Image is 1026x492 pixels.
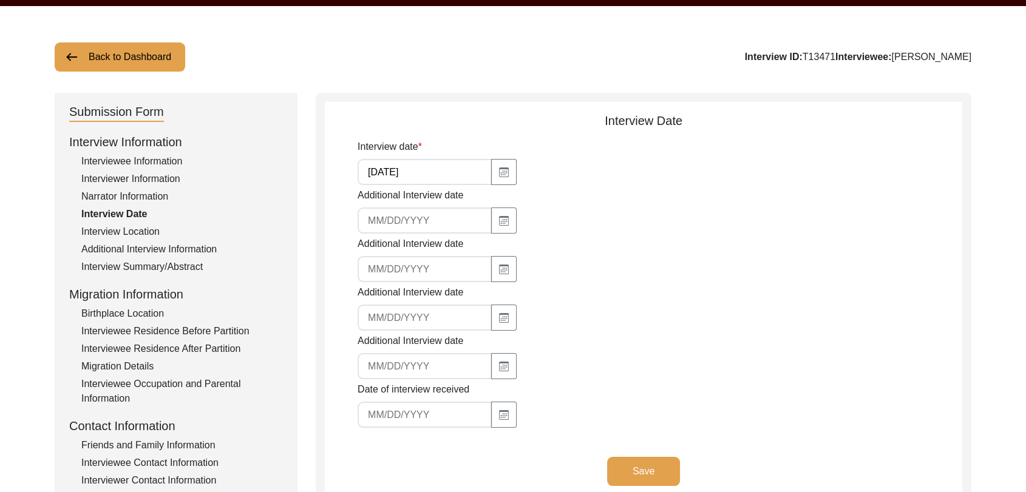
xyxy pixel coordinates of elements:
label: Additional Interview date [358,285,463,300]
div: Interviewee Residence After Partition [81,342,283,356]
div: Interviewee Occupation and Parental Information [81,377,283,406]
div: Interview Date [325,112,962,130]
div: Interview Information [69,133,283,151]
div: Interviewee Information [81,154,283,169]
input: MM/DD/YYYY [358,353,492,379]
div: Interview Location [81,224,283,239]
div: Friends and Family Information [81,438,283,453]
input: MM/DD/YYYY [358,159,492,185]
input: MM/DD/YYYY [358,402,492,428]
div: Submission Form [69,103,164,122]
b: Interviewee: [835,52,891,62]
div: Contact Information [69,417,283,435]
div: Interviewee Contact Information [81,456,283,470]
div: Interview Summary/Abstract [81,260,283,274]
div: Interview Date [81,207,283,221]
label: Additional Interview date [358,334,463,348]
input: MM/DD/YYYY [358,207,492,234]
div: Narrator Information [81,189,283,204]
div: T13471 [PERSON_NAME] [745,50,971,64]
div: Additional Interview Information [81,242,283,257]
img: arrow-left.png [64,50,79,64]
div: Interviewee Residence Before Partition [81,324,283,339]
input: MM/DD/YYYY [358,256,492,282]
input: MM/DD/YYYY [358,305,492,331]
button: Save [607,457,680,486]
b: Interview ID: [745,52,803,62]
div: Birthplace Location [81,306,283,321]
label: Interview date [358,140,422,154]
div: Migration Details [81,359,283,374]
div: Interviewer Contact Information [81,473,283,488]
div: Migration Information [69,285,283,303]
label: Additional Interview date [358,188,463,203]
button: Back to Dashboard [55,42,185,72]
div: Interviewer Information [81,172,283,186]
label: Date of interview received [358,382,469,397]
label: Additional Interview date [358,237,463,251]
